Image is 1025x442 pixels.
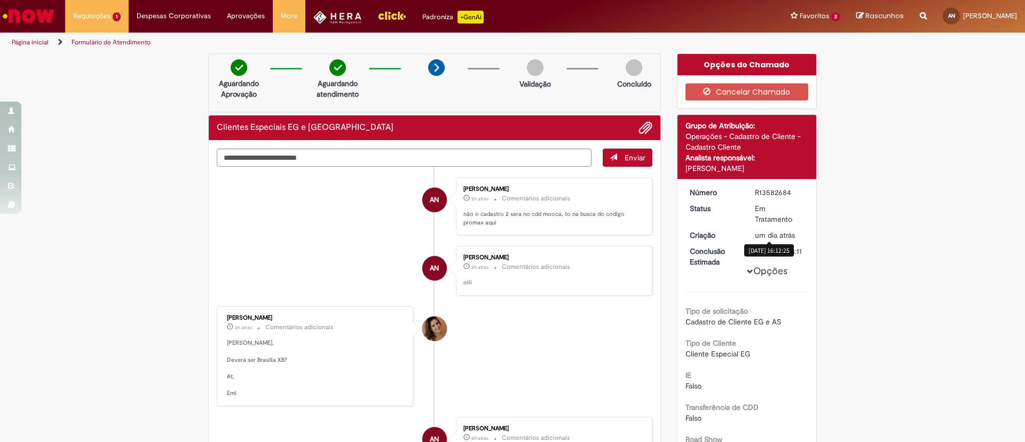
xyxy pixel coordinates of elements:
div: [PERSON_NAME] [463,425,641,432]
small: Comentários adicionais [502,194,570,203]
div: R13582684 [755,187,805,198]
span: AN [948,12,955,19]
span: um dia atrás [755,230,795,240]
span: Despesas Corporativas [137,11,211,21]
span: Cadastro de Cliente EG e AS [685,317,781,327]
span: Aprovações [227,11,265,21]
div: Padroniza [422,11,484,24]
img: click_logo_yellow_360x200.png [377,7,406,24]
a: Formulário de Atendimento [72,38,151,46]
div: [DATE] 16:12:25 [744,244,794,257]
img: ServiceNow [1,5,56,27]
dt: Número [682,187,747,198]
span: 2h atrás [471,196,488,202]
div: Operações - Cadastro de Cliente - Cadastro Cliente [685,131,809,152]
span: More [281,11,297,21]
p: Concluído [617,79,651,89]
img: check-circle-green.png [329,59,346,76]
div: Grupo de Atribuição: [685,120,809,131]
button: Cancelar Chamado [685,83,809,100]
p: Validação [519,79,551,89]
p: Aguardando atendimento [312,78,364,99]
b: Tipo de solicitação [685,306,748,316]
dt: Status [682,203,747,214]
img: check-circle-green.png [231,59,247,76]
button: Adicionar anexos [638,121,652,135]
b: IE [685,370,691,380]
span: 2h atrás [235,324,252,331]
time: 01/10/2025 14:14:45 [235,324,252,331]
button: Enviar [603,149,652,167]
p: oiii [463,278,641,287]
span: AN [430,255,439,281]
span: Enviar [625,153,645,162]
div: Em Tratamento [755,203,805,224]
ul: Trilhas de página [8,33,675,52]
img: img-circle-grey.png [527,59,543,76]
span: 2h atrás [471,264,488,270]
a: Página inicial [12,38,49,46]
dt: Criação [682,230,747,241]
span: Rascunhos [865,11,904,21]
h2: Clientes Especiais EG e AS Histórico de tíquete [217,123,393,133]
div: Allysson Belle Dalla Nora [422,188,447,212]
div: [PERSON_NAME] [463,254,641,261]
div: Analista responsável: [685,152,809,163]
span: Falso [685,413,701,423]
b: Tipo de Cliente [685,338,736,348]
b: Transferência de CDD [685,402,759,412]
span: Favoritos [800,11,829,21]
div: Emiliane Dias De Souza [422,316,447,341]
div: 30/09/2025 16:12:25 [755,230,805,241]
small: Comentários adicionais [265,323,334,332]
span: [PERSON_NAME] [963,11,1017,20]
p: +GenAi [458,11,484,24]
div: Allysson Belle Dalla Nora [422,256,447,281]
div: [PERSON_NAME] [685,163,809,174]
div: [PERSON_NAME] [463,186,641,192]
span: 2 [831,12,840,21]
img: HeraLogo.png [313,11,362,24]
span: 1 [113,12,121,21]
time: 01/10/2025 10:35:09 [471,435,488,441]
p: não o cadastro 2 sera no cdd mooca, to na busca do codigo promax aqui [463,210,641,227]
span: AN [430,187,439,213]
span: Requisições [73,11,111,21]
span: Falso [685,381,701,391]
img: arrow-next.png [428,59,445,76]
div: [PERSON_NAME] [227,315,405,321]
a: Rascunhos [856,11,904,21]
span: Cliente Especial EG [685,349,750,359]
time: 01/10/2025 14:17:18 [471,264,488,270]
img: img-circle-grey.png [626,59,642,76]
p: [PERSON_NAME], Deverá ser Brasilia XB? At, Emi [227,339,405,398]
p: Aguardando Aprovação [213,78,265,99]
dt: Conclusão Estimada [682,246,747,267]
textarea: Digite sua mensagem aqui... [217,149,592,167]
div: Opções do Chamado [677,54,817,75]
span: 6h atrás [471,435,488,441]
small: Comentários adicionais [502,262,570,272]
